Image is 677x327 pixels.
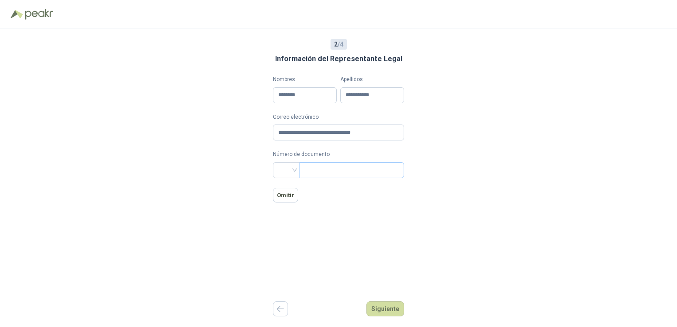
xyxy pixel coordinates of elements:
img: Peakr [25,9,53,19]
img: Logo [11,10,23,19]
span: / 4 [334,39,343,49]
label: Correo electrónico [273,113,404,121]
p: Número de documento [273,150,404,159]
button: Siguiente [366,301,404,316]
b: 2 [334,41,338,48]
label: Nombres [273,75,337,84]
button: Omitir [273,188,298,202]
label: Apellidos [340,75,404,84]
h3: Información del Representante Legal [275,53,402,65]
